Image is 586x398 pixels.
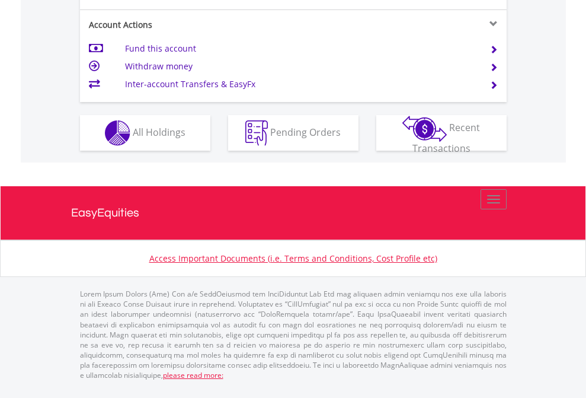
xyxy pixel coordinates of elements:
[376,115,507,151] button: Recent Transactions
[149,253,437,264] a: Access Important Documents (i.e. Terms and Conditions, Cost Profile etc)
[402,116,447,142] img: transactions-zar-wht.png
[80,289,507,380] p: Lorem Ipsum Dolors (Ame) Con a/e SeddOeiusmod tem InciDiduntut Lab Etd mag aliquaen admin veniamq...
[270,125,341,138] span: Pending Orders
[80,115,210,151] button: All Holdings
[80,19,293,31] div: Account Actions
[71,186,515,240] a: EasyEquities
[245,120,268,146] img: pending_instructions-wht.png
[125,75,475,93] td: Inter-account Transfers & EasyFx
[163,370,223,380] a: please read more:
[228,115,358,151] button: Pending Orders
[133,125,185,138] span: All Holdings
[105,120,130,146] img: holdings-wht.png
[125,58,475,75] td: Withdraw money
[125,40,475,58] td: Fund this account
